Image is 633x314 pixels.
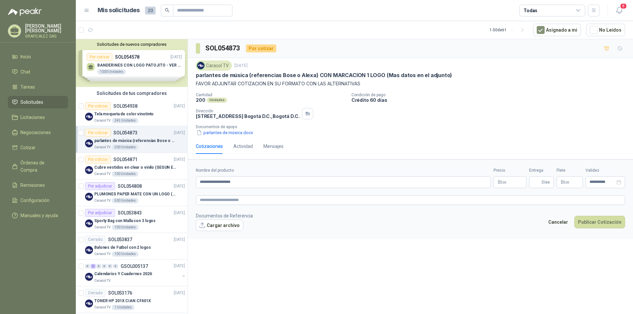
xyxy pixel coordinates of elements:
a: Manuales y ayuda [8,209,68,222]
p: $0,00 [494,176,527,188]
img: Company Logo [85,193,93,201]
div: 1 Unidades [112,305,135,310]
a: Órdenes de Compra [8,157,68,176]
img: Company Logo [85,139,93,147]
p: Caracol TV [94,171,110,177]
p: SOL054871 [113,157,137,162]
div: Mensajes [263,143,284,150]
div: 500 Unidades [112,198,138,203]
img: Company Logo [85,246,93,254]
div: 0 [107,264,112,269]
span: 0 [563,180,569,184]
p: Documentos de apoyo [196,125,630,129]
a: Solicitudes [8,96,68,108]
img: Company Logo [85,219,93,227]
div: Unidades [207,98,227,103]
button: Cargar archivo [196,219,243,231]
p: Caracol TV [94,145,110,150]
a: Remisiones [8,179,68,191]
p: Sporty Bag con Malla con 3 logos [94,218,156,224]
p: parlantes de música (referencias Bose o Alexa) CON MARCACION 1 LOGO (Mas datos en el adjunto) [94,138,176,144]
p: Cantidad [196,93,346,97]
p: SOL054808 [118,184,142,188]
a: Configuración [8,194,68,207]
a: CerradoSOL053176[DATE] Company LogoTONER HP 201X CIAN CF401XCaracol TV1 Unidades [76,286,188,313]
p: GRAFICALEZ SAS [25,34,68,38]
p: Caracol TV [94,118,110,123]
p: 200 [196,97,205,103]
button: Solicitudes de nuevos compradores [78,42,185,47]
p: SOL053843 [118,211,142,215]
p: Caracol TV [94,225,110,230]
p: PLUMONES PAPER MATE CON UN LOGO (SEGUN REF.ADJUNTA) [94,191,176,197]
span: $ [561,180,563,184]
p: Cubre vestidos en clear o vinilo (SEGUN ESPECIFICACIONES DEL ADJUNTO) [94,164,176,171]
p: Calendarios Y Cuadernos 2026 [94,271,152,277]
span: Negociaciones [20,129,51,136]
span: 20 [145,7,156,14]
div: Por cotizar [85,102,111,110]
div: Cerrado [85,289,105,297]
label: Flete [557,167,583,174]
div: 0 [96,264,101,269]
p: Balones de Futbol con 2 logos [94,244,151,251]
a: CerradoSOL053837[DATE] Company LogoBalones de Futbol con 2 logosCaracol TV100 Unidades [76,233,188,260]
p: [DATE] [174,210,185,216]
label: Nombre del producto [196,167,491,174]
a: Por adjudicarSOL053843[DATE] Company LogoSporty Bag con Malla con 3 logosCaracol TV100 Unidades [76,206,188,233]
label: Precio [494,167,527,174]
p: Condición de pago [351,93,630,97]
img: Logo peakr [8,8,42,16]
a: Negociaciones [8,126,68,139]
a: Por adjudicarSOL054808[DATE] Company LogoPLUMONES PAPER MATE CON UN LOGO (SEGUN REF.ADJUNTA)Carac... [76,180,188,206]
button: Asignado a mi [533,24,581,36]
div: 0 [102,264,107,269]
div: Solicitudes de nuevos compradoresPor cotizarSOL054578[DATE] BANDERINES CON LOGO PATOJITO - VER DO... [76,39,188,87]
a: Por cotizarSOL054873[DATE] Company Logoparlantes de música (referencias Bose o Alexa) CON MARCACI... [76,126,188,153]
p: SOL054938 [113,104,137,108]
img: Company Logo [85,273,93,281]
label: Entrega [529,167,554,174]
p: [DATE] [174,290,185,296]
p: [STREET_ADDRESS] Bogotá D.C. , Bogotá D.C. [196,113,299,119]
p: [DATE] [174,237,185,243]
button: Publicar Cotización [574,216,625,228]
p: GSOL005137 [121,264,148,269]
p: [PERSON_NAME] [PERSON_NAME] [25,24,68,33]
h3: SOL054873 [205,43,241,53]
div: Actividad [233,143,253,150]
div: Por adjudicar [85,209,115,217]
img: Company Logo [85,300,93,307]
button: Cancelar [545,216,572,228]
a: Tareas [8,81,68,93]
p: TONER HP 201X CIAN CF401X [94,298,151,304]
p: [DATE] [234,63,248,69]
span: Órdenes de Compra [20,159,62,174]
span: Chat [20,68,30,75]
img: Company Logo [85,113,93,121]
div: 200 Unidades [112,145,138,150]
img: Company Logo [85,166,93,174]
p: [DATE] [174,130,185,136]
p: SOL053176 [108,291,132,295]
span: Cotizar [20,144,36,151]
h1: Mis solicitudes [98,6,140,15]
p: Caracol TV [94,305,110,310]
div: 0 [113,264,118,269]
p: Caracol TV [94,251,110,257]
span: Remisiones [20,182,45,189]
div: Por adjudicar [85,182,115,190]
div: Solicitudes de tus compradores [76,87,188,100]
p: [DATE] [174,103,185,109]
a: Por cotizarSOL054938[DATE] Company LogoTela moqueta de color vinotintoCaracol TV245 Unidades [76,100,188,126]
span: Solicitudes [20,99,43,106]
div: 1 - 50 de 61 [490,25,528,35]
div: Por cotizar [85,156,111,163]
p: FAVOR ADJUNTAR COTIZACION EN SU FORMATO CON LAS ALTERNATIVAS [196,80,625,87]
div: Por cotizar [246,44,276,52]
span: 0 [500,180,506,184]
span: Licitaciones [20,114,45,121]
span: ,00 [502,181,506,184]
span: Tareas [20,83,35,91]
span: ,00 [565,181,569,184]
